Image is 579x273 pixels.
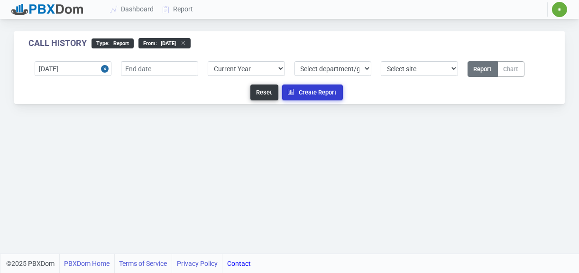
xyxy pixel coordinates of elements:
[28,38,87,48] div: Call History
[158,0,198,18] a: Report
[558,7,562,12] span: ✷
[282,85,343,100] button: Create Report
[468,61,498,77] button: Report
[121,61,198,76] input: End date
[35,61,112,76] input: Start date
[551,1,568,18] button: ✷
[106,0,158,18] a: Dashboard
[250,85,278,100] button: Reset
[92,38,134,48] div: type :
[138,38,191,48] div: From :
[110,40,129,47] span: Report
[157,40,176,47] span: [DATE]
[497,61,524,77] button: Chart
[101,61,111,76] button: Close
[177,254,218,273] a: Privacy Policy
[119,254,167,273] a: Terms of Service
[227,254,251,273] a: Contact
[6,254,251,273] div: ©2025 PBXDom
[64,254,110,273] a: PBXDom Home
